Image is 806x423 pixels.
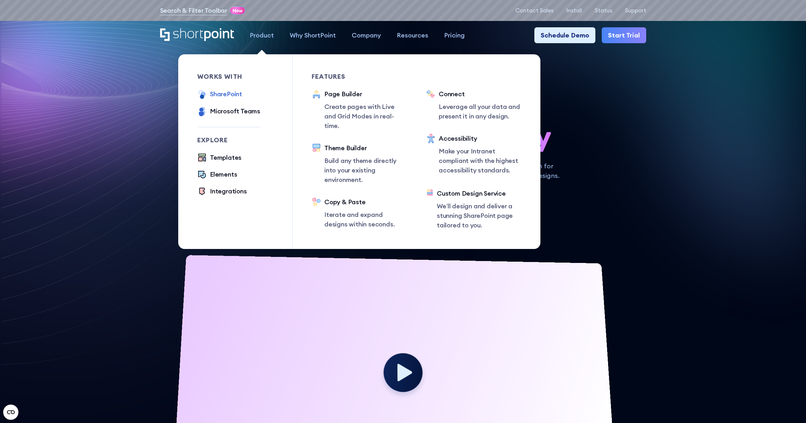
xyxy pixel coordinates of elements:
[197,89,242,100] a: SharePoint
[439,146,521,175] p: Make your Intranet compliant with the highest accessibility standards.
[625,7,646,14] a: Support
[312,197,407,229] a: Copy & PasteIterate and expand designs within seconds.
[439,89,521,99] div: Connect
[160,6,227,15] a: Search & Filter Toolbar
[515,7,553,14] a: Contact Sales
[324,143,407,153] div: Theme Builder
[197,106,260,117] a: Microsoft Teams
[210,186,247,196] div: Integrations
[197,153,241,163] a: Templates
[426,189,521,230] a: Custom Design ServiceWe’ll design and deliver a stunning SharePoint page tailored to you.
[197,186,247,197] a: Integrations
[312,89,407,131] a: Page BuilderCreate pages with Live and Grid Modes in real-time.
[160,28,234,42] a: Home
[160,89,646,152] h1: SharePoint Design has never been
[439,102,521,121] p: Leverage all your data and present it in any design.
[595,7,612,14] a: Status
[437,189,521,198] div: Custom Design Service
[444,30,465,40] div: Pricing
[282,27,344,43] a: Why ShortPoint
[437,201,521,230] p: We’ll design and deliver a stunning SharePoint page tailored to you.
[534,27,595,43] a: Schedule Demo
[352,30,381,40] div: Company
[312,73,407,80] div: Features
[3,405,18,420] button: Open CMP widget
[210,89,242,99] div: SharePoint
[210,106,260,116] div: Microsoft Teams
[344,27,389,43] a: Company
[453,120,551,152] span: so easy
[426,134,521,176] a: AccessibilityMake your Intranet compliant with the highest accessibility standards.
[324,89,407,99] div: Page Builder
[389,27,436,43] a: Resources
[197,137,261,143] div: Explore
[197,170,237,180] a: Elements
[426,89,521,121] a: ConnectLeverage all your data and present it in any design.
[439,134,521,143] div: Accessibility
[290,30,336,40] div: Why ShortPoint
[602,27,646,43] a: Start Trial
[566,7,582,14] a: Install
[197,73,261,80] div: works with
[397,30,428,40] div: Resources
[324,210,407,229] p: Iterate and expand designs within seconds.
[312,143,407,185] a: Theme BuilderBuild any theme directly into your existing environment.
[436,27,473,43] a: Pricing
[242,27,282,43] a: Product
[324,102,407,131] p: Create pages with Live and Grid Modes in real-time.
[210,153,241,162] div: Templates
[692,349,806,423] iframe: Chat Widget
[250,30,274,40] div: Product
[210,170,237,179] div: Elements
[324,197,407,207] div: Copy & Paste
[324,156,407,185] p: Build any theme directly into your existing environment.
